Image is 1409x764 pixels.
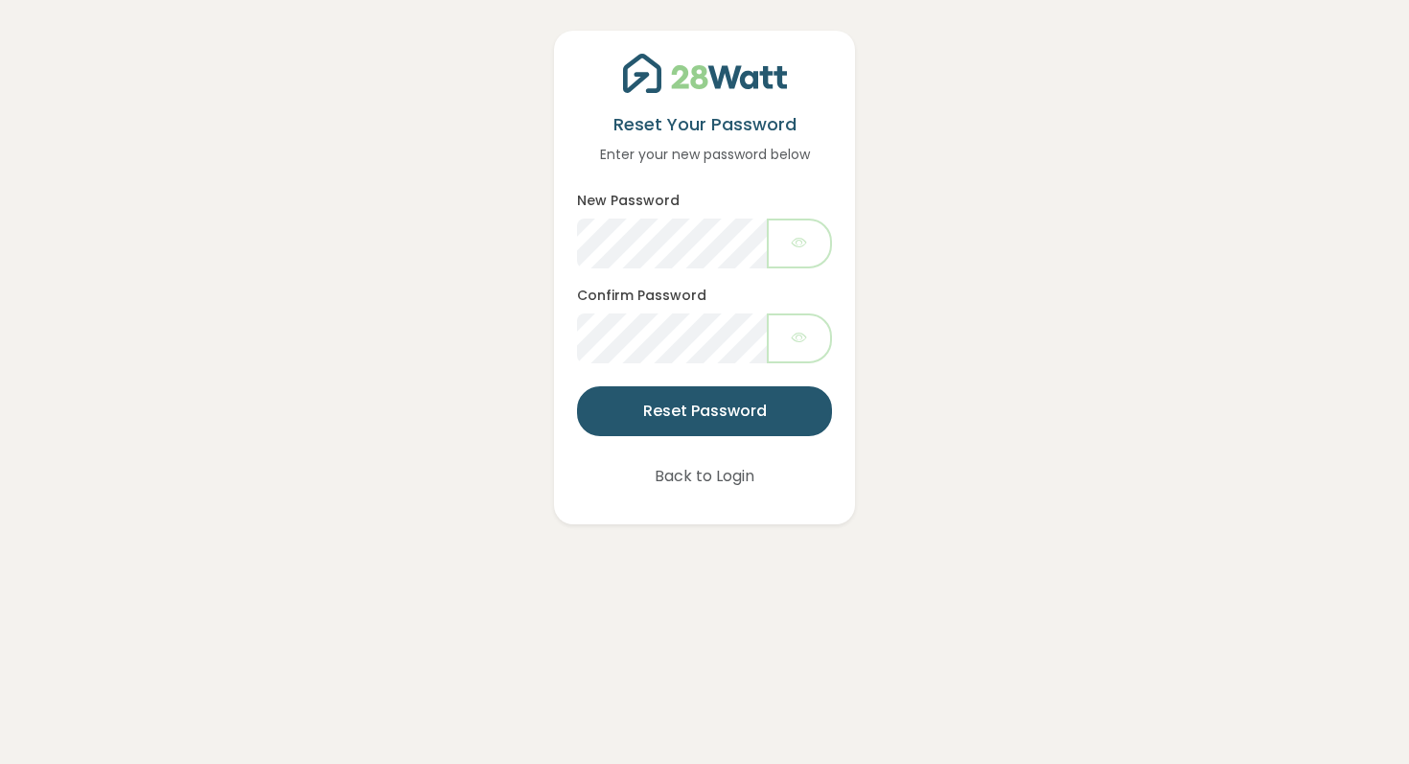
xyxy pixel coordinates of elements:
h5: Reset Your Password [577,112,832,136]
label: New Password [577,191,680,211]
button: Back to Login [630,451,779,501]
p: Enter your new password below [577,144,832,165]
img: 28Watt [623,54,787,93]
label: Confirm Password [577,286,706,306]
button: Reset Password [577,386,832,436]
